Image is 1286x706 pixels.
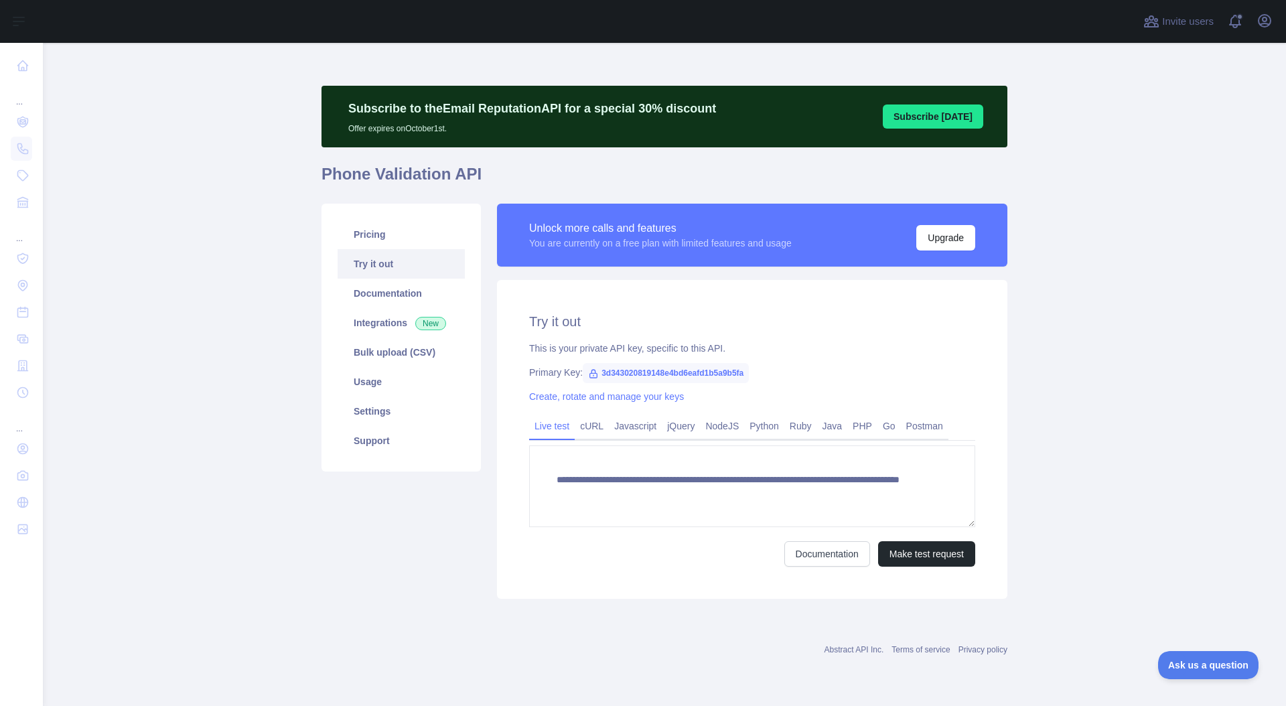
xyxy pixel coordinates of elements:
[883,104,983,129] button: Subscribe [DATE]
[958,645,1007,654] a: Privacy policy
[321,163,1007,196] h1: Phone Validation API
[529,236,792,250] div: You are currently on a free plan with limited features and usage
[529,415,575,437] a: Live test
[338,338,465,367] a: Bulk upload (CSV)
[784,541,870,567] a: Documentation
[609,415,662,437] a: Javascript
[338,308,465,338] a: Integrations New
[338,426,465,455] a: Support
[338,397,465,426] a: Settings
[700,415,744,437] a: NodeJS
[348,118,716,134] p: Offer expires on October 1st.
[1141,11,1216,32] button: Invite users
[1162,14,1214,29] span: Invite users
[529,220,792,236] div: Unlock more calls and features
[877,415,901,437] a: Go
[338,220,465,249] a: Pricing
[744,415,784,437] a: Python
[825,645,884,654] a: Abstract API Inc.
[529,342,975,355] div: This is your private API key, specific to this API.
[847,415,877,437] a: PHP
[878,541,975,567] button: Make test request
[529,366,975,379] div: Primary Key:
[901,415,948,437] a: Postman
[338,279,465,308] a: Documentation
[11,80,32,107] div: ...
[338,249,465,279] a: Try it out
[529,391,684,402] a: Create, rotate and manage your keys
[575,415,609,437] a: cURL
[662,415,700,437] a: jQuery
[529,312,975,331] h2: Try it out
[891,645,950,654] a: Terms of service
[1158,651,1259,679] iframe: Toggle Customer Support
[583,363,749,383] span: 3d343020819148e4bd6eafd1b5a9b5fa
[784,415,817,437] a: Ruby
[348,99,716,118] p: Subscribe to the Email Reputation API for a special 30 % discount
[338,367,465,397] a: Usage
[11,217,32,244] div: ...
[11,407,32,434] div: ...
[916,225,975,251] button: Upgrade
[415,317,446,330] span: New
[817,415,848,437] a: Java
